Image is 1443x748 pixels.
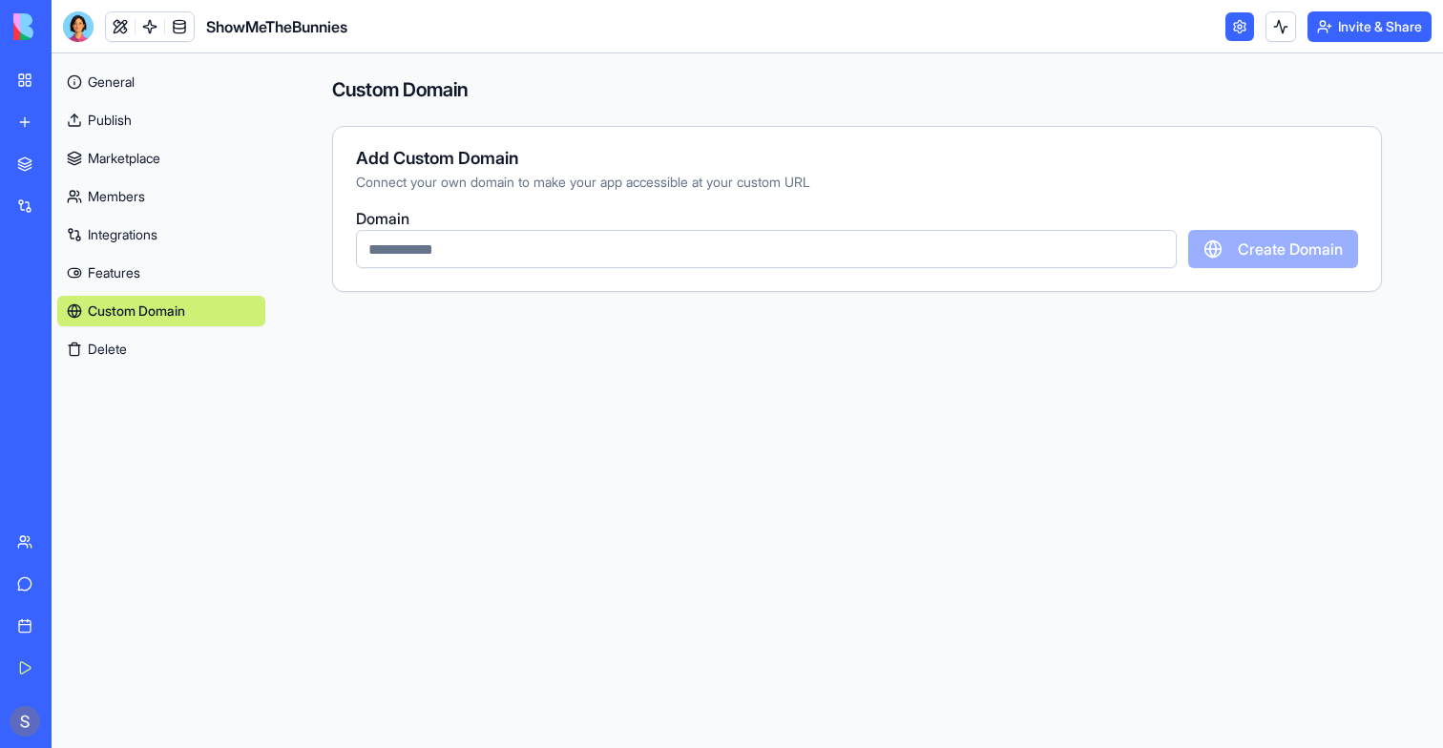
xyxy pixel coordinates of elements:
[356,173,1358,192] div: Connect your own domain to make your app accessible at your custom URL
[356,209,409,228] span: Domain
[1307,11,1432,42] button: Invite & Share
[57,105,265,135] a: Publish
[57,296,265,326] a: Custom Domain
[57,219,265,250] a: Integrations
[57,181,265,212] a: Members
[57,143,265,174] a: Marketplace
[57,67,265,97] a: General
[57,258,265,288] a: Features
[332,76,1382,103] h4: Custom Domain
[13,13,132,40] img: logo
[57,334,265,364] button: Delete
[356,150,1358,167] div: Add Custom Domain
[206,15,347,38] span: ShowMeTheBunnies
[10,706,40,737] img: ACg8ocJg4p_dPqjhSL03u1SIVTGQdpy5AIiJU7nt3TQW-L-gyDNKzg=s96-c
